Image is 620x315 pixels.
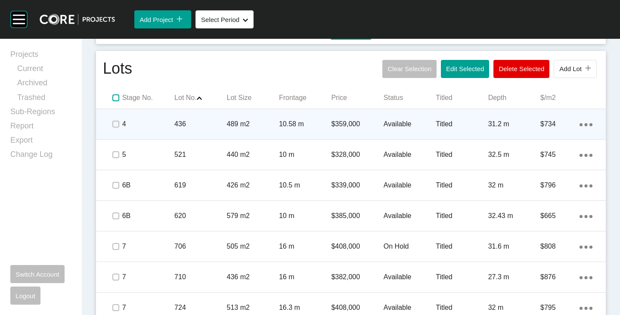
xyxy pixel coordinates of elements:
[15,271,59,278] span: Switch Account
[488,181,540,190] p: 32 m
[279,211,331,221] p: 10 m
[103,58,132,80] h1: Lots
[540,150,580,159] p: $745
[331,150,383,159] p: $328,000
[174,181,226,190] p: 619
[10,149,71,163] a: Change Log
[134,10,191,28] button: Add Project
[279,119,331,129] p: 10.58 m
[493,60,549,78] button: Delete Selected
[227,181,279,190] p: 426 m2
[10,106,71,121] a: Sub-Regions
[279,181,331,190] p: 10.5 m
[436,272,488,282] p: Titled
[122,93,174,103] p: Stage No.
[201,16,239,23] span: Select Period
[227,211,279,221] p: 579 m2
[384,181,436,190] p: Available
[331,303,383,312] p: $408,000
[540,272,580,282] p: $876
[17,78,71,92] a: Archived
[331,211,383,221] p: $385,000
[488,93,540,103] p: Depth
[441,60,489,78] button: Edit Selected
[227,242,279,251] p: 505 m2
[174,211,226,221] p: 620
[279,242,331,251] p: 16 m
[122,303,174,312] p: 7
[436,181,488,190] p: Titled
[559,65,582,72] span: Add Lot
[331,119,383,129] p: $359,000
[540,93,592,103] p: $/m2
[488,150,540,159] p: 32.5 m
[540,211,580,221] p: $665
[436,242,488,251] p: Titled
[540,181,580,190] p: $796
[227,93,279,103] p: Lot Size
[499,65,544,72] span: Delete Selected
[382,60,437,78] button: Clear Selection
[122,211,174,221] p: 6B
[540,119,580,129] p: $734
[279,150,331,159] p: 10 m
[387,65,431,72] span: Clear Selection
[540,242,580,251] p: $808
[446,65,484,72] span: Edit Selected
[436,119,488,129] p: Titled
[122,150,174,159] p: 5
[195,10,254,28] button: Select Period
[174,119,226,129] p: 436
[174,303,226,312] p: 724
[554,60,597,78] button: Add Lot
[436,150,488,159] p: Titled
[384,242,436,251] p: On Hold
[10,287,40,305] button: Logout
[10,121,71,135] a: Report
[488,211,540,221] p: 32.43 m
[279,93,331,103] p: Frontage
[488,119,540,129] p: 31.2 m
[227,150,279,159] p: 440 m2
[227,272,279,282] p: 436 m2
[384,303,436,312] p: Available
[279,272,331,282] p: 16 m
[331,93,383,103] p: Price
[122,119,174,129] p: 4
[174,272,226,282] p: 710
[139,16,173,23] span: Add Project
[384,93,436,103] p: Status
[384,119,436,129] p: Available
[10,265,65,283] button: Switch Account
[10,49,71,63] a: Projects
[384,150,436,159] p: Available
[227,303,279,312] p: 513 m2
[488,303,540,312] p: 32 m
[17,63,71,78] a: Current
[279,303,331,312] p: 16.3 m
[436,93,488,103] p: Titled
[436,211,488,221] p: Titled
[540,303,580,312] p: $795
[122,242,174,251] p: 7
[40,14,115,25] img: core-logo-dark.3138cae2.png
[10,135,71,149] a: Export
[227,119,279,129] p: 489 m2
[436,303,488,312] p: Titled
[331,181,383,190] p: $339,000
[122,272,174,282] p: 7
[384,272,436,282] p: Available
[331,272,383,282] p: $382,000
[488,272,540,282] p: 27.3 m
[488,242,540,251] p: 31.6 m
[174,93,226,103] p: Lot No.
[15,292,35,299] span: Logout
[174,150,226,159] p: 521
[331,242,383,251] p: $408,000
[122,181,174,190] p: 6B
[384,211,436,221] p: Available
[174,242,226,251] p: 706
[17,92,71,106] a: Trashed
